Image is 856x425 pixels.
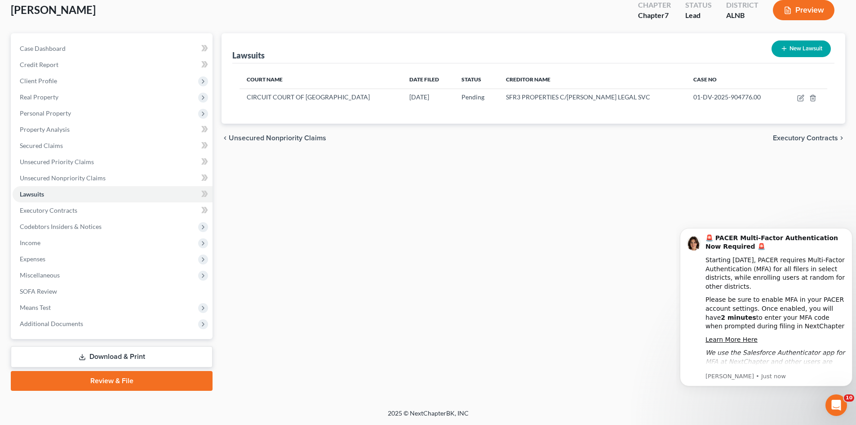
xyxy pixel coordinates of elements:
span: Case No [693,76,717,83]
span: Codebtors Insiders & Notices [20,223,102,230]
a: Unsecured Nonpriority Claims [13,170,213,186]
a: Lawsuits [13,186,213,202]
span: Additional Documents [20,320,83,327]
span: SOFA Review [20,287,57,295]
span: 10 [844,394,854,402]
i: chevron_left [222,134,229,142]
span: Executory Contracts [20,206,77,214]
div: Chapter [638,10,671,21]
span: Status [461,76,481,83]
a: Unsecured Priority Claims [13,154,213,170]
span: Court Name [247,76,283,83]
div: Lead [685,10,712,21]
span: Credit Report [20,61,58,68]
div: 2025 © NextChapterBK, INC [172,409,684,425]
a: Credit Report [13,57,213,73]
span: Executory Contracts [773,134,838,142]
span: Lawsuits [20,190,44,198]
a: Case Dashboard [13,40,213,57]
span: Pending [461,93,484,101]
span: SFR3 PROPERTIES C/[PERSON_NAME] LEGAL SVC [506,93,650,101]
span: Means Test [20,304,51,311]
span: 01-DV-2025-904776.00 [693,93,761,101]
span: Miscellaneous [20,271,60,279]
a: Property Analysis [13,121,213,138]
span: Creditor Name [506,76,550,83]
span: Unsecured Nonpriority Claims [229,134,326,142]
a: Secured Claims [13,138,213,154]
a: Download & Print [11,346,213,367]
span: Expenses [20,255,45,263]
a: SOFA Review [13,283,213,300]
button: New Lawsuit [772,40,831,57]
span: Income [20,239,40,246]
a: Review & File [11,371,213,391]
button: Executory Contracts chevron_right [773,134,845,142]
span: Property Analysis [20,125,70,133]
iframe: Intercom live chat [825,394,847,416]
span: Unsecured Nonpriority Claims [20,174,106,182]
span: Secured Claims [20,142,63,149]
span: CIRCUIT COURT OF [GEOGRAPHIC_DATA] [247,93,370,101]
span: [DATE] [409,93,429,101]
span: 7 [665,11,669,19]
span: Client Profile [20,77,57,85]
span: Case Dashboard [20,45,66,52]
span: Unsecured Priority Claims [20,158,94,166]
span: [PERSON_NAME] [11,3,96,16]
i: chevron_right [838,134,845,142]
span: Real Property [20,93,58,101]
div: ALNB [726,10,758,21]
a: Executory Contracts [13,202,213,219]
span: Date Filed [409,76,439,83]
button: chevron_left Unsecured Nonpriority Claims [222,134,326,142]
span: Personal Property [20,109,71,117]
div: Lawsuits [232,50,265,61]
iframe: Intercom notifications message [676,215,856,401]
